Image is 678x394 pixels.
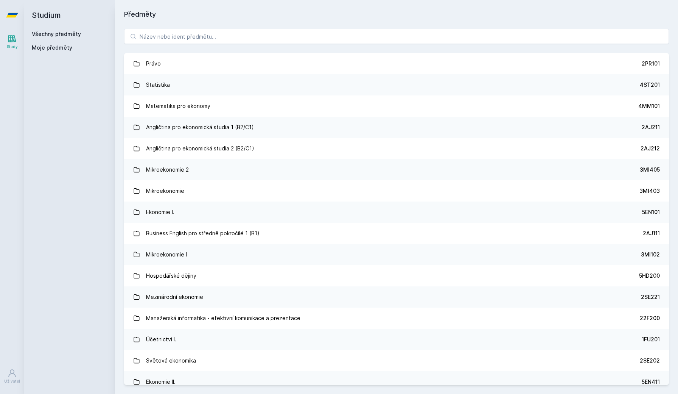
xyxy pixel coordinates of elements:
[124,350,669,371] a: Světová ekonomika 2SE202
[641,251,660,258] div: 3MI102
[124,223,669,244] a: Business English pro středně pokročilé 1 (B1) 2AJ111
[32,31,81,37] a: Všechny předměty
[146,268,196,283] div: Hospodářské dějiny
[642,60,660,67] div: 2PR101
[32,44,72,52] span: Moje předměty
[146,205,174,220] div: Ekonomie I.
[640,166,660,174] div: 3MI405
[2,365,23,388] a: Uživatel
[146,374,176,389] div: Ekonomie II.
[642,208,660,216] div: 5EN101
[2,30,23,53] a: Study
[124,265,669,286] a: Hospodářské dějiny 5HD200
[124,74,669,95] a: Statistika 4ST201
[7,44,18,50] div: Study
[124,117,669,138] a: Angličtina pro ekonomická studia 1 (B2/C1) 2AJ211
[4,378,20,384] div: Uživatel
[146,183,184,199] div: Mikroekonomie
[641,293,660,301] div: 2SE221
[641,145,660,152] div: 2AJ212
[640,357,660,364] div: 2SE202
[124,9,669,20] h1: Předměty
[640,81,660,89] div: 4ST201
[643,230,660,237] div: 2AJ111
[146,226,260,241] div: Business English pro středně pokročilé 1 (B1)
[146,141,254,156] div: Angličtina pro ekonomická studia 2 (B2/C1)
[124,286,669,308] a: Mezinárodní ekonomie 2SE221
[124,29,669,44] input: Název nebo ident předmětu…
[146,247,187,262] div: Mikroekonomie I
[642,124,660,131] div: 2AJ211
[146,98,210,114] div: Matematika pro ekonomy
[124,159,669,180] a: Mikroekonomie 2 3MI405
[642,336,660,343] div: 1FU201
[146,353,196,368] div: Světová ekonomika
[124,53,669,74] a: Právo 2PR101
[146,289,203,305] div: Mezinárodní ekonomie
[146,120,254,135] div: Angličtina pro ekonomická studia 1 (B2/C1)
[146,56,161,71] div: Právo
[146,332,176,347] div: Účetnictví I.
[124,95,669,117] a: Matematika pro ekonomy 4MM101
[124,138,669,159] a: Angličtina pro ekonomická studia 2 (B2/C1) 2AJ212
[640,314,660,322] div: 22F200
[124,329,669,350] a: Účetnictví I. 1FU201
[638,102,660,110] div: 4MM101
[124,244,669,265] a: Mikroekonomie I 3MI102
[146,77,170,92] div: Statistika
[639,272,660,280] div: 5HD200
[146,162,189,177] div: Mikroekonomie 2
[124,180,669,202] a: Mikroekonomie 3MI403
[639,187,660,195] div: 3MI403
[124,202,669,223] a: Ekonomie I. 5EN101
[146,311,300,326] div: Manažerská informatika - efektivní komunikace a prezentace
[642,378,660,386] div: 5EN411
[124,308,669,329] a: Manažerská informatika - efektivní komunikace a prezentace 22F200
[124,371,669,392] a: Ekonomie II. 5EN411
